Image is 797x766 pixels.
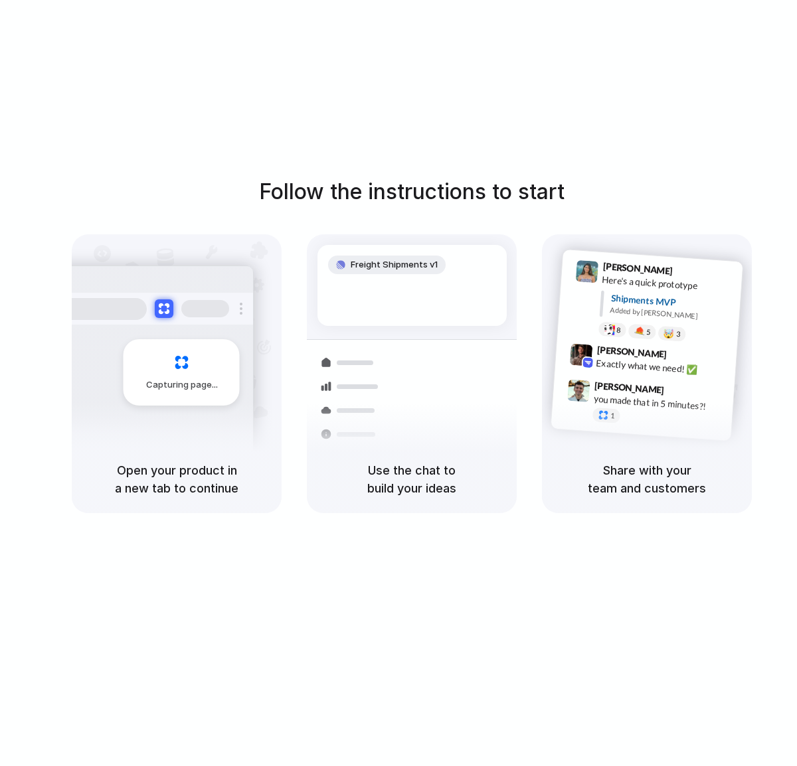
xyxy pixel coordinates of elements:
h1: Follow the instructions to start [259,176,565,208]
span: 3 [676,331,681,338]
div: Here's a quick prototype [602,273,735,295]
span: 9:42 AM [671,349,698,365]
span: Capturing page [146,378,220,392]
span: Freight Shipments v1 [351,258,438,271]
span: 5 [646,329,651,336]
span: 9:47 AM [668,384,695,400]
h5: Open your product in a new tab to continue [88,461,266,497]
div: Shipments MVP [610,291,733,313]
span: 9:41 AM [677,266,704,281]
div: Added by [PERSON_NAME] [610,305,732,324]
h5: Use the chat to build your ideas [323,461,501,497]
div: Exactly what we need! ✅ [596,356,729,379]
div: you made that in 5 minutes?! [593,392,726,415]
div: 🤯 [664,329,675,339]
span: [PERSON_NAME] [596,343,667,362]
span: [PERSON_NAME] [594,378,665,398]
span: 1 [610,412,615,420]
span: 8 [616,327,621,334]
h5: Share with your team and customers [558,461,736,497]
span: [PERSON_NAME] [602,259,673,278]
